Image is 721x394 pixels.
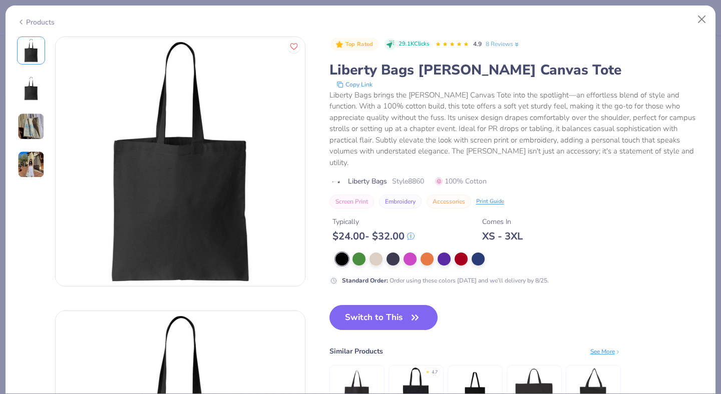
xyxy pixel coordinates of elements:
div: XS - 3XL [482,230,523,242]
button: copy to clipboard [333,79,376,89]
button: Switch to This [329,305,438,330]
img: brand logo [329,178,343,186]
button: Screen Print [329,194,374,208]
img: User generated content [18,113,45,140]
span: Style 8860 [392,176,424,186]
img: Back [19,76,43,100]
span: 29.1K Clicks [399,40,429,48]
div: ★ [426,369,430,373]
div: Order using these colors [DATE] and we’ll delivery by 8/25. [342,276,549,285]
div: Products [17,17,55,27]
div: Liberty Bags [PERSON_NAME] Canvas Tote [329,60,704,79]
a: 8 Reviews [486,39,520,48]
span: Top Rated [345,41,374,47]
div: Typically [332,216,415,227]
img: User generated content [18,151,45,178]
div: See More [590,347,621,356]
button: Accessories [427,194,471,208]
div: 4.9 Stars [435,36,469,52]
button: Like [287,40,300,53]
button: Badge Button [330,38,379,51]
div: Similar Products [329,346,383,356]
span: 100% Cotton [435,176,487,186]
button: Embroidery [379,194,422,208]
div: 4.7 [432,369,438,376]
button: Close [692,10,711,29]
strong: Standard Order : [342,276,388,284]
img: Front [56,37,305,286]
div: $ 24.00 - $ 32.00 [332,230,415,242]
img: Top Rated sort [335,40,343,48]
div: Print Guide [476,197,504,206]
div: Liberty Bags brings the [PERSON_NAME] Canvas Tote into the spotlight—an effortless blend of style... [329,89,704,168]
span: Liberty Bags [348,176,387,186]
img: Front [19,38,43,62]
div: Comes In [482,216,523,227]
span: 4.9 [473,40,482,48]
